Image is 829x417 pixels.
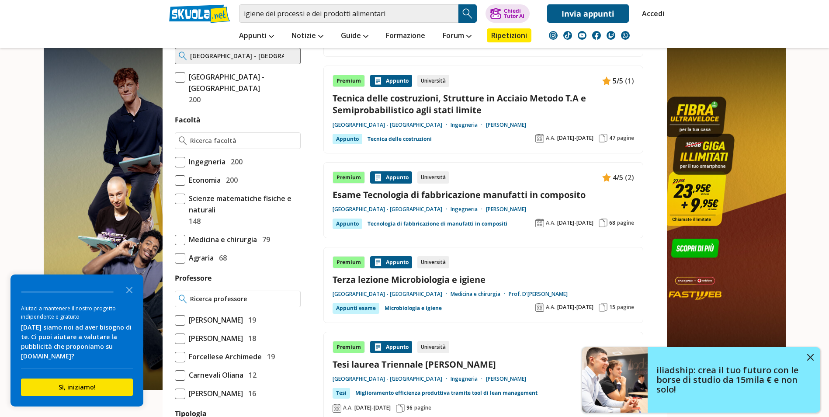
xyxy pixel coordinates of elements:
[417,171,449,184] div: Università
[190,295,296,303] input: Ricerca professore
[370,171,412,184] div: Appunto
[487,28,531,42] a: Ripetizioni
[406,404,413,411] span: 96
[245,369,257,381] span: 12
[602,76,611,85] img: Appunti contenuto
[451,375,486,382] a: Ingegneria
[333,388,350,398] div: Tesi
[185,174,221,186] span: Economia
[185,156,225,167] span: Ingegneria
[374,343,382,351] img: Appunti contenuto
[549,31,558,40] img: instagram
[621,31,630,40] img: WhatsApp
[333,171,365,184] div: Premium
[333,303,379,313] div: Appunti esame
[807,354,814,361] img: close
[10,275,143,407] div: Survey
[486,4,530,23] button: ChiediTutor AI
[486,375,526,382] a: [PERSON_NAME]
[264,351,275,362] span: 19
[245,314,256,326] span: 19
[451,206,486,213] a: Ingegneria
[617,135,634,142] span: pagine
[599,303,607,312] img: Pagine
[227,156,243,167] span: 200
[333,75,365,87] div: Premium
[179,52,187,60] img: Ricerca universita
[185,333,243,344] span: [PERSON_NAME]
[333,291,451,298] a: [GEOGRAPHIC_DATA] - [GEOGRAPHIC_DATA]
[504,8,524,19] div: Chiedi Tutor AI
[546,135,555,142] span: A.A.
[21,323,133,361] div: [DATE] siamo noi ad aver bisogno di te. Ci puoi aiutare a valutare la pubblicità che proponiamo s...
[333,404,341,413] img: Anno accademico
[557,304,593,311] span: [DATE]-[DATE]
[656,365,801,394] h4: iliadship: crea il tuo futuro con le borse di studio da 15mila € e non solo!
[339,28,371,44] a: Guide
[179,295,187,303] img: Ricerca professore
[333,341,365,353] div: Premium
[355,388,538,398] a: Miglioramento efficienza produttiva tramite tool di lean management
[21,379,133,396] button: Sì, iniziamo!
[535,134,544,142] img: Anno accademico
[535,219,544,227] img: Anno accademico
[451,122,486,129] a: Ingegneria
[461,7,474,20] img: Cerca appunti, riassunti o versioni
[417,75,449,87] div: Università
[333,274,634,285] a: Terza lezione Microbiologia e igiene
[563,31,572,40] img: tiktok
[535,303,544,312] img: Anno accademico
[592,31,601,40] img: facebook
[370,341,412,353] div: Appunto
[578,31,586,40] img: youtube
[642,4,660,23] a: Accedi
[185,94,201,105] span: 200
[185,71,301,94] span: [GEOGRAPHIC_DATA] - [GEOGRAPHIC_DATA]
[582,347,820,413] a: iliadship: crea il tuo futuro con le borse di studio da 15mila € e non solo!
[21,304,133,321] div: Aiutaci a mantenere il nostro progetto indipendente e gratuito
[333,206,451,213] a: [GEOGRAPHIC_DATA] - [GEOGRAPHIC_DATA]
[215,252,227,264] span: 68
[185,369,243,381] span: Carnevali Oliana
[333,375,451,382] a: [GEOGRAPHIC_DATA] - [GEOGRAPHIC_DATA]
[609,304,615,311] span: 15
[458,4,477,23] button: Search Button
[374,258,382,267] img: Appunti contenuto
[245,333,256,344] span: 18
[557,219,593,226] span: [DATE]-[DATE]
[546,219,555,226] span: A.A.
[486,122,526,129] a: [PERSON_NAME]
[625,75,634,87] span: (1)
[185,388,243,399] span: [PERSON_NAME]
[121,281,138,298] button: Close the survey
[607,31,615,40] img: twitch
[222,174,238,186] span: 200
[185,234,257,245] span: Medicina e chirurgia
[599,219,607,227] img: Pagine
[185,193,301,215] span: Scienze matematiche fisiche e naturali
[185,252,214,264] span: Agraria
[441,28,474,44] a: Forum
[239,4,458,23] input: Cerca appunti, riassunti o versioni
[185,351,262,362] span: Forcellese Archimede
[370,256,412,268] div: Appunto
[414,404,431,411] span: pagine
[190,136,296,145] input: Ricerca facoltà
[368,219,507,229] a: Tecnologia di fabbricazione di manufatti in compositi
[557,135,593,142] span: [DATE]-[DATE]
[599,134,607,142] img: Pagine
[333,122,451,129] a: [GEOGRAPHIC_DATA] - [GEOGRAPHIC_DATA]
[333,92,634,116] a: Tecnica delle costruzioni, Strutture in Acciaio Metodo T.A e Semiprobabilistico agli stati limite
[385,303,442,313] a: Microbiologia e igiene
[417,256,449,268] div: Università
[609,135,615,142] span: 47
[509,291,568,298] a: Prof. D'[PERSON_NAME]
[396,404,405,413] img: Pagine
[333,358,634,370] a: Tesi laurea Triennale [PERSON_NAME]
[374,173,382,182] img: Appunti contenuto
[451,291,509,298] a: Medicina e chirurgia
[368,134,432,144] a: Tecnica delle costruzioni
[333,134,362,144] div: Appunto
[259,234,270,245] span: 79
[333,256,365,268] div: Premium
